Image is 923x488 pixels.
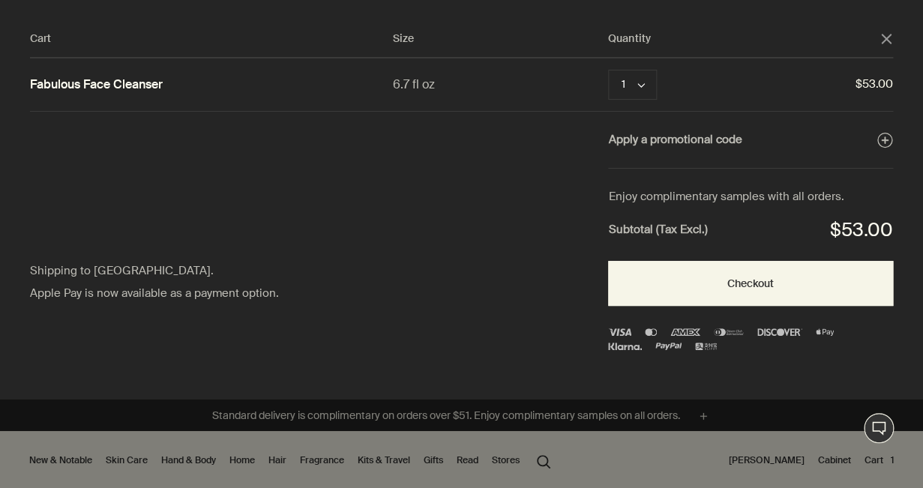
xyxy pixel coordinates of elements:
div: Cart [30,30,392,48]
img: Mastercard Logo [645,328,657,336]
img: klarna (1) [608,343,641,350]
a: Fabulous Face Cleanser [30,77,163,93]
button: STRING_MISSING_quantity 1 [608,70,657,100]
button: Apply a promotional code [608,130,893,150]
div: Apple Pay is now available as a payment option. [30,284,285,304]
img: alipay-logo [695,343,716,350]
img: Amex Logo [670,328,700,336]
img: discover-3 [757,328,802,336]
img: Visa Logo [608,328,631,336]
span: $53.00 [720,75,893,94]
button: Close [880,32,893,46]
div: Quantity [608,30,880,48]
strong: Subtotal (Tax Excl.) [608,220,707,240]
img: diners-club-international-2 [714,328,744,336]
button: Live Assistance [864,413,894,443]
img: PayPal Logo [655,343,682,350]
div: Size [392,30,608,48]
button: Checkout [608,261,893,306]
div: Shipping to [GEOGRAPHIC_DATA]. [30,262,285,281]
div: $53.00 [830,214,893,247]
img: Apple Pay [816,328,834,336]
div: Enjoy complimentary samples with all orders. [608,187,893,207]
div: 6.7 fl oz [392,74,608,94]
